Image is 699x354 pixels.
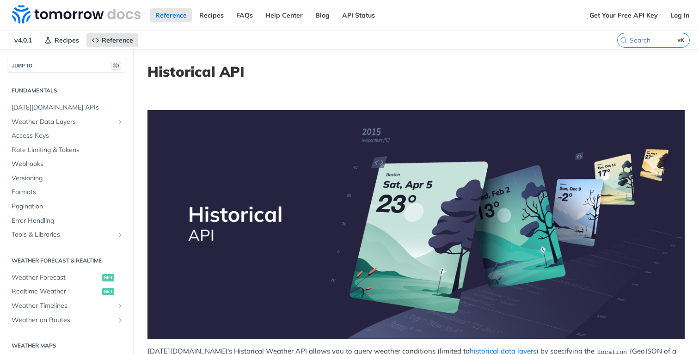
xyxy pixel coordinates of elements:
h2: Weather Maps [7,342,126,350]
a: Blog [310,8,335,22]
span: Weather Data Layers [12,117,114,127]
kbd: ⌘K [675,36,687,45]
button: Show subpages for Weather Timelines [116,302,124,310]
a: API Status [337,8,380,22]
span: Weather Timelines [12,301,114,311]
a: Rate Limiting & Tokens [7,143,126,157]
img: Tomorrow.io Weather API Docs [12,5,141,24]
svg: Search [620,37,627,44]
img: Historical-API.png [147,110,685,339]
span: Access Keys [12,131,124,140]
a: Realtime Weatherget [7,285,126,299]
span: Webhooks [12,159,124,169]
span: Error Handling [12,216,124,226]
a: Tools & LibrariesShow subpages for Tools & Libraries [7,228,126,242]
a: Versioning [7,171,126,185]
a: FAQs [231,8,258,22]
a: Reference [86,33,138,47]
button: Show subpages for Weather Data Layers [116,118,124,126]
h1: Historical API [147,63,685,80]
span: Expand image [147,110,685,339]
a: Formats [7,185,126,199]
a: Reference [150,8,192,22]
a: Pagination [7,200,126,214]
button: Show subpages for Weather on Routes [116,317,124,324]
span: v4.0.1 [9,33,37,47]
span: Tools & Libraries [12,230,114,239]
span: Realtime Weather [12,287,100,296]
span: [DATE][DOMAIN_NAME] APIs [12,103,124,112]
span: Versioning [12,174,124,183]
a: [DATE][DOMAIN_NAME] APIs [7,101,126,115]
span: Weather Forecast [12,273,100,282]
a: Recipes [194,8,229,22]
h2: Fundamentals [7,86,126,95]
span: Pagination [12,202,124,211]
a: Access Keys [7,129,126,143]
span: Weather on Routes [12,316,114,325]
a: Weather on RoutesShow subpages for Weather on Routes [7,313,126,327]
button: JUMP TO⌘/ [7,59,126,73]
a: Weather TimelinesShow subpages for Weather Timelines [7,299,126,313]
h2: Weather Forecast & realtime [7,256,126,265]
a: Weather Data LayersShow subpages for Weather Data Layers [7,115,126,129]
span: Rate Limiting & Tokens [12,146,124,155]
span: Formats [12,188,124,197]
a: Recipes [39,33,84,47]
span: Recipes [55,36,79,44]
a: Webhooks [7,157,126,171]
span: ⌘/ [111,62,121,70]
span: Reference [102,36,133,44]
a: Get Your Free API Key [584,8,663,22]
a: Log In [665,8,694,22]
a: Weather Forecastget [7,271,126,285]
button: Show subpages for Tools & Libraries [116,231,124,238]
a: Error Handling [7,214,126,228]
span: get [102,274,114,281]
a: Help Center [260,8,308,22]
span: get [102,288,114,295]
